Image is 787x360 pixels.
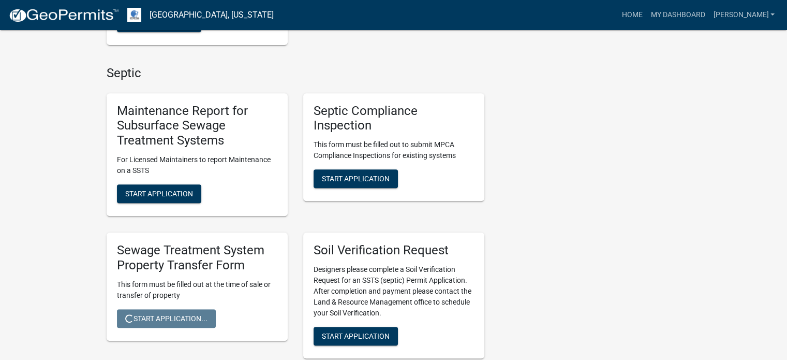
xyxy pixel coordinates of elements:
button: Start Application [117,13,201,32]
span: Start Application [125,190,193,198]
p: Designers please complete a Soil Verification Request for an SSTS (septic) Permit Application. Af... [314,264,474,319]
button: Start Application [314,327,398,345]
a: My Dashboard [646,5,709,25]
button: Start Application... [117,309,216,328]
a: [GEOGRAPHIC_DATA], [US_STATE] [150,6,274,24]
a: Home [617,5,646,25]
button: Start Application [117,184,201,203]
a: [PERSON_NAME] [709,5,779,25]
button: Start Application [314,169,398,188]
span: Start Application [322,175,390,183]
h5: Maintenance Report for Subsurface Sewage Treatment Systems [117,104,277,148]
span: Start Application [322,332,390,340]
img: Otter Tail County, Minnesota [127,8,141,22]
h5: Septic Compliance Inspection [314,104,474,134]
h5: Soil Verification Request [314,243,474,258]
h4: Septic [107,66,484,81]
p: This form must be filled out to submit MPCA Compliance Inspections for existing systems [314,139,474,161]
p: This form must be filled out at the time of sale or transfer of property [117,279,277,301]
p: For Licensed Maintainers to report Maintenance on a SSTS [117,154,277,176]
span: Start Application... [125,314,207,322]
h5: Sewage Treatment System Property Transfer Form [117,243,277,273]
